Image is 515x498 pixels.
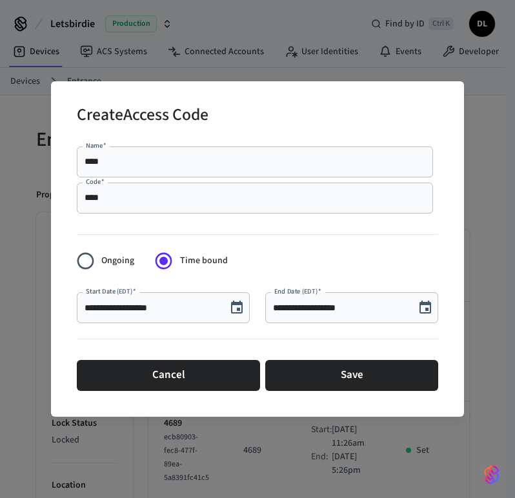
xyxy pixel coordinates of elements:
label: Code [86,177,105,186]
span: Ongoing [101,254,134,268]
h2: Create Access Code [77,97,208,136]
label: Start Date (EDT) [86,286,136,296]
label: Name [86,141,106,150]
button: Save [265,360,438,391]
label: End Date (EDT) [274,286,321,296]
button: Choose date, selected date is Sep 19, 2025 [224,295,250,321]
img: SeamLogoGradient.69752ec5.svg [484,464,500,485]
button: Cancel [77,360,260,391]
span: Time bound [180,254,228,268]
button: Choose date, selected date is Sep 19, 2025 [412,295,438,321]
